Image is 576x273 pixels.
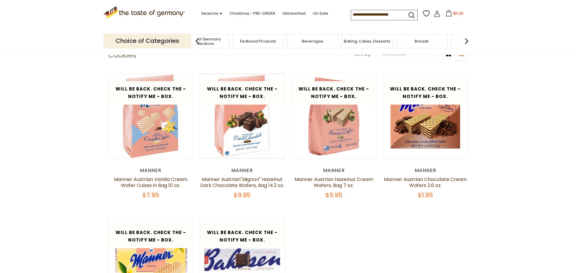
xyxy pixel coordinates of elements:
[108,168,193,174] div: Manner
[108,74,193,159] img: Manner Austrian Vanilla Cream Wafer Cubes in Bag 10 oz.
[201,10,222,17] a: Seasons
[108,51,136,60] h1: Cookies
[191,35,203,47] img: previous arrow
[384,176,467,189] a: Manner Austrian Chocolate Cream Wafers 2.6 oz.
[114,176,187,189] a: Manner Austrian Vanilla Cream Wafer Cubes in Bag 10 oz.
[442,10,467,19] button: $0.00
[179,37,227,46] a: Taste of Germany Collections
[103,34,191,48] p: Choice of Categories
[234,191,250,199] span: $9.95
[200,176,284,189] a: Manner Austrian"Mignon" Hazelnut Dark Chocolate Wafers, Bag 14.2 oz.
[291,74,376,159] img: Manner Austrian Hazelnut Cream Wafers, Bag 7 oz.
[344,39,390,43] a: Baking, Cakes, Desserts
[383,74,468,159] img: Manner Austrian Chocolate Cream Wafers 2.6 oz.
[229,10,275,17] a: Christmas - PRE-ORDER
[240,39,276,43] a: Featured Products
[382,168,468,174] div: Manner
[291,168,376,174] div: Manner
[295,176,373,189] a: Manner Austrian Hazelnut Cream Wafers, Bag 7 oz.
[325,191,342,199] span: $5.95
[302,39,323,43] a: Beverages
[200,74,285,159] img: Manner Austrian"Mignon" Hazelnut Dark Chocolate Wafers, Bag 14.2 oz.
[199,168,285,174] div: Manner
[415,39,429,43] a: Breads
[460,35,472,47] img: next arrow
[453,11,463,16] span: $0.00
[142,191,159,199] span: $7.95
[418,191,433,199] span: $1.95
[313,10,328,17] a: On Sale
[282,10,306,17] a: Oktoberfest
